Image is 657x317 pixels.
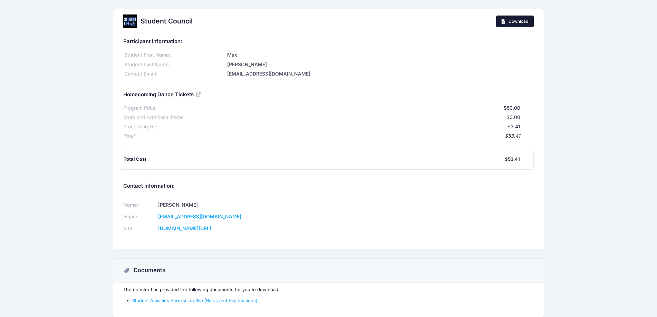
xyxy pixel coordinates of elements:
[123,51,226,59] div: Student First Name:
[123,286,534,293] p: The director has provided the following documents for you to download.
[123,39,534,45] h5: Participant Information:
[123,123,157,130] div: Processing Fee
[123,223,156,235] td: Site:
[123,183,534,189] h5: Contact Information:
[226,70,533,78] div: [EMAIL_ADDRESS][DOMAIN_NAME]
[505,156,520,163] div: $53.41
[496,16,534,27] a: Download
[158,225,211,231] a: [DOMAIN_NAME][URL]
[134,267,165,274] h3: Documents
[226,61,533,68] div: [PERSON_NAME]
[509,19,528,24] span: Download
[196,91,202,97] a: View Registration Details
[123,105,155,112] div: Program Price
[123,92,202,98] h5: Homecoming Dance Tickets
[123,70,226,78] div: Contact Email:
[124,156,505,163] div: Total Cost
[123,211,156,223] td: Email:
[123,199,156,211] td: Name:
[156,199,320,211] td: [PERSON_NAME]
[123,132,134,140] div: Total
[132,298,258,303] a: Student Activities Permission Slip (Rules and Expectations)
[141,17,193,25] h2: Student Council
[226,51,533,59] div: Max
[123,61,226,68] div: Student Last Name:
[183,114,520,121] div: $0.00
[123,114,183,121] div: Store and Additional Items
[134,132,520,140] div: $53.41
[158,214,241,219] a: [EMAIL_ADDRESS][DOMAIN_NAME]
[504,105,520,111] span: $50.00
[157,123,520,130] div: $3.41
